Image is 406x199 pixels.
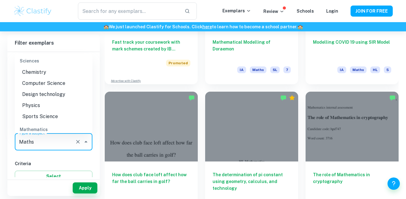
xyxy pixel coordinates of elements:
span: SL [270,66,280,73]
button: College [59,52,75,67]
span: Maths [350,66,367,73]
li: Sports Science [15,111,92,122]
button: Apply [73,182,97,193]
h6: Mathematical Modelling of Doraemon [213,39,291,59]
span: 🏫 [298,24,303,29]
img: Marked [280,95,286,101]
h6: Criteria [15,160,92,167]
span: 7 [283,66,291,73]
li: Design technology [15,89,92,100]
div: Premium [289,95,295,101]
img: Marked [189,95,195,101]
button: Select [15,171,92,182]
span: 🏫 [104,24,109,29]
div: Sciences [15,54,92,68]
input: Search for any exemplars... [78,2,180,20]
span: IA [337,66,346,73]
h6: The role of Mathematics in cryptography [313,171,391,192]
a: here [202,24,212,29]
span: IA [237,66,246,73]
a: Advertise with Clastify [111,79,141,83]
h6: Filter exemplars [7,34,100,52]
li: Chemistry [15,67,92,78]
img: Clastify logo [13,5,52,17]
span: HL [370,66,380,73]
img: Marked [389,95,396,101]
div: Filter type choice [32,52,75,67]
p: Exemplars [222,7,251,14]
h6: Fast track your coursework with mark schemes created by IB examiners. Upgrade now [112,39,190,52]
div: Mathematics [15,122,92,137]
li: Physics [15,100,92,111]
h6: How does club face loft affect how far the ball carries in golf? [112,171,190,192]
h6: Modelling COVID 19 using SIR Model [313,39,391,59]
li: Computer Science [15,78,92,89]
a: Schools [297,9,314,14]
button: Clear [74,137,82,146]
button: Close [82,137,90,146]
button: JOIN FOR FREE [351,6,393,17]
button: Help and Feedback [388,177,400,190]
p: Review [263,8,284,15]
a: Login [326,9,338,14]
span: Maths [250,66,266,73]
button: IB [32,52,47,67]
span: Promoted [166,60,190,66]
h6: The determination of pi constant using geometry, calculus, and technology [213,171,291,192]
h6: We just launched Clastify for Schools. Click to learn how to become a school partner. [1,23,405,30]
span: 5 [384,66,391,73]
